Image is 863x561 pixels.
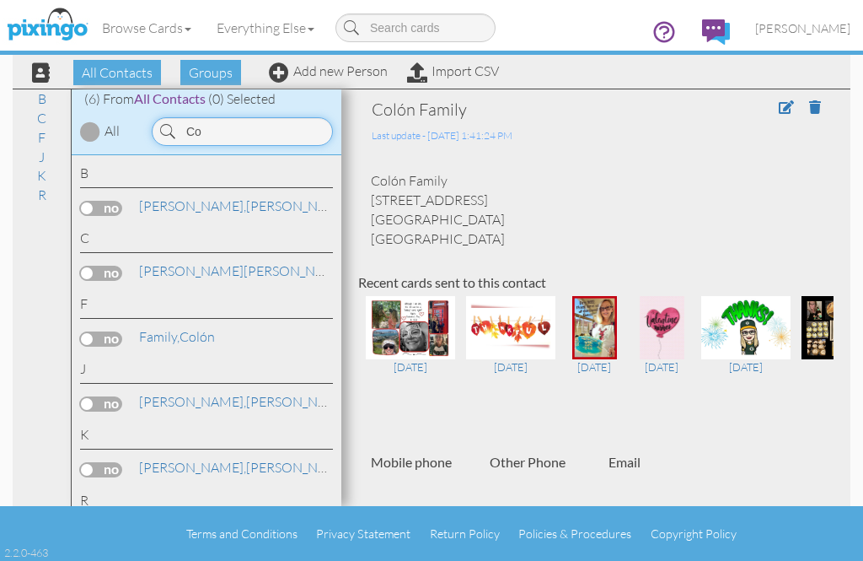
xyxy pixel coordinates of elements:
[29,165,55,186] a: K
[137,196,352,216] a: [PERSON_NAME]
[518,526,631,541] a: Policies & Procedures
[371,454,452,470] strong: Mobile phone
[186,526,297,541] a: Terms and Conditions
[80,294,333,319] div: F
[372,98,725,121] div: Colón Family
[701,296,791,359] img: 50880-1-1610324794211-cfe822b4a091f6b8-qa.jpg
[137,391,352,412] a: [PERSON_NAME]
[466,296,555,359] img: 87974-1-1667771052845-e21588013c79f336-qa.jpg
[608,454,641,470] strong: Email
[634,318,690,375] a: [DATE]
[701,318,791,375] a: [DATE]
[137,261,350,281] a: [PERSON_NAME]
[316,526,410,541] a: Privacy Statement
[73,60,161,85] span: All Contacts
[640,296,684,359] img: 52944-1-1612816676692-515598d8d267c17c-qa.jpg
[139,328,180,345] span: Family,
[180,60,241,85] span: Groups
[742,7,863,50] a: [PERSON_NAME]
[137,326,217,347] a: Colón
[572,296,617,359] img: 73171-1-1641167830306-e07cfa2c0e33ac95-qa.jpg
[29,127,54,148] a: F
[566,359,623,375] div: [DATE]
[134,90,206,106] span: All Contacts
[358,171,834,248] div: Colón Family [STREET_ADDRESS] [GEOGRAPHIC_DATA] [GEOGRAPHIC_DATA]
[204,7,327,49] a: Everything Else
[29,185,55,205] a: R
[139,393,246,410] span: [PERSON_NAME],
[72,89,341,109] div: (6) From
[80,359,333,384] div: J
[29,108,55,128] a: C
[634,359,690,375] div: [DATE]
[372,129,512,142] span: Last update - [DATE] 1:41:24 PM
[755,21,850,35] span: [PERSON_NAME]
[80,425,333,450] div: K
[137,457,448,477] a: [PERSON_NAME]
[407,62,499,79] a: Import CSV
[3,4,92,46] img: pixingo logo
[702,19,730,45] img: comments.svg
[105,121,120,141] div: All
[366,318,455,375] a: [DATE]
[89,7,204,49] a: Browse Cards
[366,359,455,375] div: [DATE]
[490,454,566,470] strong: Other Phone
[651,526,737,541] a: Copyright Policy
[80,491,333,515] div: R
[466,359,555,375] div: [DATE]
[566,318,623,375] a: [DATE]
[358,274,546,290] strong: Recent cards sent to this contact
[139,459,246,476] span: [PERSON_NAME],
[80,229,333,253] div: C
[4,545,48,560] div: 2.2.0-463
[335,13,496,42] input: Search cards
[80,164,333,188] div: B
[701,359,791,375] div: [DATE]
[208,90,276,107] span: (0) Selected
[269,62,388,79] a: Add new Person
[139,197,246,214] span: [PERSON_NAME],
[29,89,55,109] a: B
[430,526,500,541] a: Return Policy
[30,147,53,167] a: J
[139,262,244,279] span: [PERSON_NAME]
[466,318,555,375] a: [DATE]
[366,296,455,359] img: 111004-1-1706983315298-68c95ee3a2d36e84-qa.jpg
